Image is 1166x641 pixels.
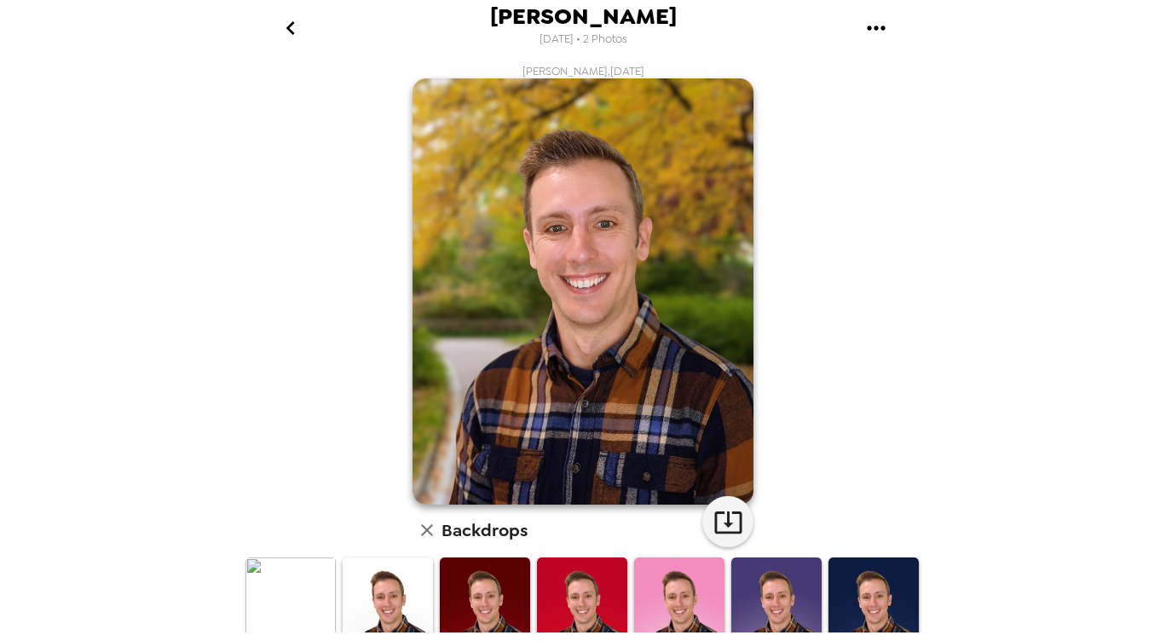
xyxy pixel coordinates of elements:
h6: Backdrops [442,517,528,544]
span: [PERSON_NAME] , [DATE] [522,64,644,78]
img: user [413,78,753,505]
span: [DATE] • 2 Photos [540,28,627,51]
span: [PERSON_NAME] [490,5,677,28]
